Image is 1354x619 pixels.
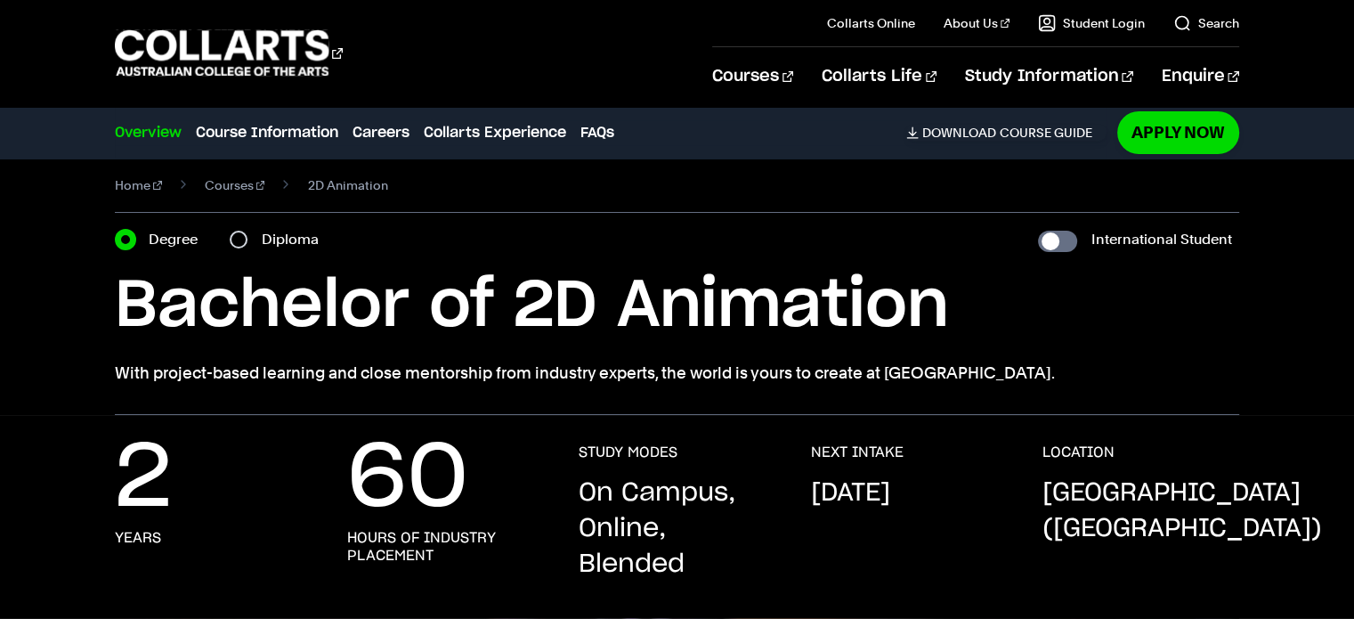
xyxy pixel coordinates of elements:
[922,125,996,141] span: Download
[149,227,208,252] label: Degree
[580,122,614,143] a: FAQs
[822,47,936,106] a: Collarts Life
[115,361,1238,386] p: With project-based learning and close mentorship from industry experts, the world is yours to cre...
[115,529,161,547] h3: Years
[1042,444,1115,461] h3: LOCATION
[115,444,172,515] p: 2
[712,47,793,106] a: Courses
[811,476,890,511] p: [DATE]
[424,122,566,143] a: Collarts Experience
[307,173,387,198] span: 2D Animation
[579,476,774,582] p: On Campus, Online, Blended
[944,14,1009,32] a: About Us
[115,266,1238,346] h1: Bachelor of 2D Animation
[1091,227,1232,252] label: International Student
[115,28,343,78] div: Go to homepage
[811,444,904,461] h3: NEXT INTAKE
[906,125,1107,141] a: DownloadCourse Guide
[115,122,182,143] a: Overview
[965,47,1132,106] a: Study Information
[353,122,409,143] a: Careers
[579,444,677,461] h3: STUDY MODES
[262,227,329,252] label: Diploma
[205,173,265,198] a: Courses
[1038,14,1145,32] a: Student Login
[1117,111,1239,153] a: Apply Now
[1173,14,1239,32] a: Search
[827,14,915,32] a: Collarts Online
[115,173,162,198] a: Home
[347,444,468,515] p: 60
[196,122,338,143] a: Course Information
[347,529,543,565] h3: Hours of industry placement
[1042,476,1322,547] p: [GEOGRAPHIC_DATA] ([GEOGRAPHIC_DATA])
[1162,47,1239,106] a: Enquire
